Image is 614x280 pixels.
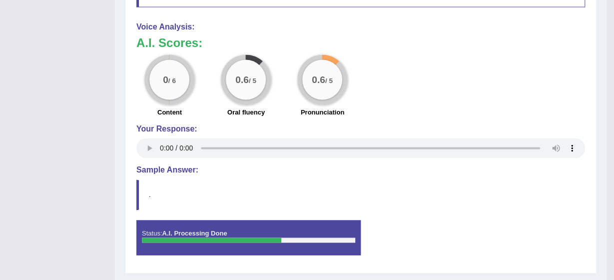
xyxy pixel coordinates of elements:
[136,165,585,174] h4: Sample Answer:
[136,124,585,133] h4: Your Response:
[157,107,182,117] label: Content
[136,22,585,31] h4: Voice Analysis:
[312,74,326,85] big: 0.6
[136,220,361,255] div: Status:
[227,107,265,117] label: Oral fluency
[249,77,256,84] small: / 5
[168,77,176,84] small: / 6
[325,77,333,84] small: / 5
[163,74,169,85] big: 0
[136,36,202,49] b: A.I. Scores:
[301,107,344,117] label: Pronunciation
[236,74,249,85] big: 0.6
[162,229,227,236] strong: A.I. Processing Done
[136,179,585,210] blockquote: .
